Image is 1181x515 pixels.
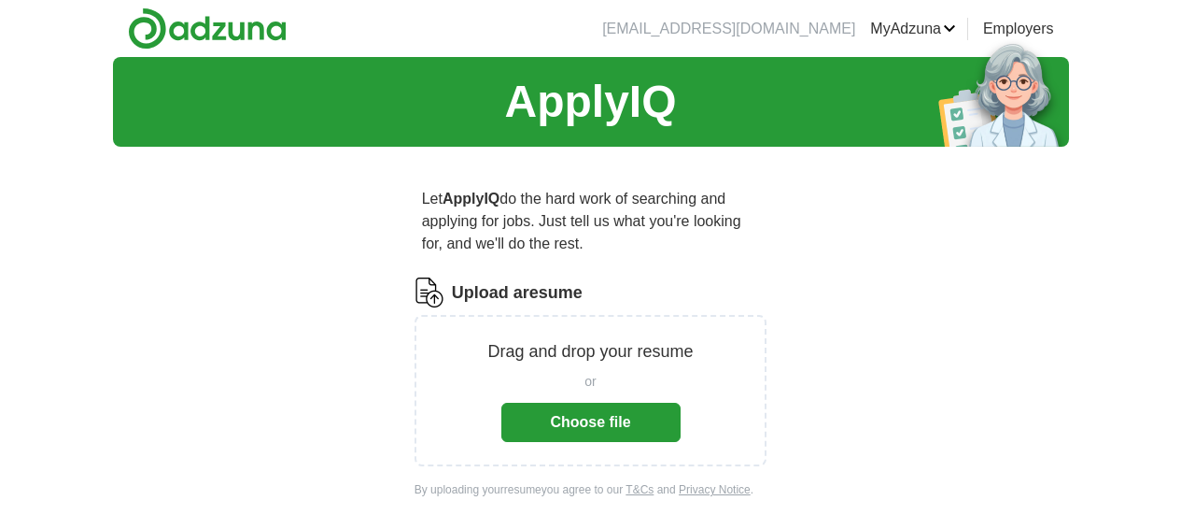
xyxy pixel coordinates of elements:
[870,18,956,40] a: MyAdzuna
[504,68,676,136] h1: ApplyIQ
[602,18,855,40] li: [EMAIL_ADDRESS][DOMAIN_NAME]
[501,403,681,442] button: Choose file
[584,372,596,392] span: or
[128,7,287,50] img: Adzuna logo
[415,278,444,308] img: CV Icon
[679,483,751,496] a: Privacy Notice
[443,191,499,207] strong: ApplyIQ
[415,180,767,263] p: Let do the hard work of searching and applying for jobs. Just tell us what you're looking for, an...
[626,483,654,496] a: T&Cs
[415,481,767,498] div: By uploading your resume you agree to our and .
[487,339,693,365] p: Drag and drop your resume
[983,18,1054,40] a: Employers
[452,280,583,306] label: Upload a resume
